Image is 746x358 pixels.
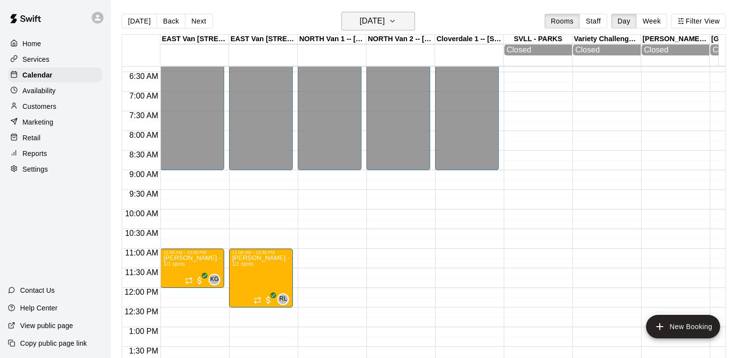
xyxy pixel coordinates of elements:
[360,14,385,28] h6: [DATE]
[636,14,667,28] button: Week
[544,14,580,28] button: Rooms
[572,35,641,44] div: Variety Challenger Diamond, [STREET_ADDRESS][PERSON_NAME]
[122,14,157,28] button: [DATE]
[122,288,160,296] span: 12:00 PM
[23,86,56,96] p: Availability
[20,285,55,295] p: Contact Us
[127,131,161,139] span: 8:00 AM
[232,261,254,267] span: 1/1 spots filled
[279,294,287,304] span: RL
[641,35,710,44] div: [PERSON_NAME] Park - [STREET_ADDRESS]
[127,111,161,120] span: 7:30 AM
[185,14,212,28] button: Next
[8,162,103,177] a: Settings
[160,35,229,44] div: EAST Van [STREET_ADDRESS]
[23,133,41,143] p: Retail
[435,35,504,44] div: Cloverdale 1 -- [STREET_ADDRESS]
[123,249,161,257] span: 11:00 AM
[341,12,415,30] button: [DATE]
[23,149,47,158] p: Reports
[156,14,185,28] button: Back
[23,70,52,80] p: Calendar
[8,52,103,67] a: Services
[23,54,50,64] p: Services
[123,268,161,277] span: 11:30 AM
[504,35,572,44] div: SVLL - PARKS
[644,46,707,54] div: Closed
[20,338,87,348] p: Copy public page link
[579,14,607,28] button: Staff
[8,83,103,98] a: Availability
[160,249,224,288] div: 11:00 AM – 12:00 PM: Evan Zhang - Saturdays, Aug 2 & 9 @ EastVan
[23,102,56,111] p: Customers
[23,164,48,174] p: Settings
[611,14,637,28] button: Day
[127,347,161,355] span: 1:30 PM
[163,250,221,255] div: 11:00 AM – 12:00 PM
[8,36,103,51] a: Home
[8,99,103,114] a: Customers
[23,117,53,127] p: Marketing
[232,250,290,255] div: 11:00 AM – 12:30 PM
[366,35,435,44] div: NORTH Van 2 -- [STREET_ADDRESS]
[263,295,273,305] span: All customers have paid
[23,39,41,49] p: Home
[210,275,219,284] span: KG
[122,307,160,316] span: 12:30 PM
[8,115,103,129] a: Marketing
[127,190,161,198] span: 9:30 AM
[127,72,161,80] span: 6:30 AM
[229,35,298,44] div: EAST Van [STREET_ADDRESS]
[8,68,103,82] a: Calendar
[185,277,193,284] span: Recurring event
[281,293,289,305] span: Ryan Leonard
[127,170,161,179] span: 9:00 AM
[127,327,161,335] span: 1:00 PM
[575,46,638,54] div: Closed
[212,274,220,285] span: Kyle Gee
[254,296,261,304] span: Recurring event
[20,303,57,313] p: Help Center
[195,276,205,285] span: All customers have paid
[8,130,103,145] a: Retail
[229,249,293,307] div: 11:00 AM – 12:30 PM: Zach - Aug 2 & 7 @ East Van
[671,14,726,28] button: Filter View
[127,151,161,159] span: 8:30 AM
[163,261,185,267] span: 1/1 spots filled
[123,229,161,237] span: 10:30 AM
[646,315,720,338] button: add
[208,274,220,285] div: Kyle Gee
[127,92,161,100] span: 7:00 AM
[8,146,103,161] a: Reports
[277,293,289,305] div: Ryan Leonard
[123,209,161,218] span: 10:00 AM
[507,46,569,54] div: Closed
[298,35,366,44] div: NORTH Van 1 -- [STREET_ADDRESS]
[20,321,73,331] p: View public page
